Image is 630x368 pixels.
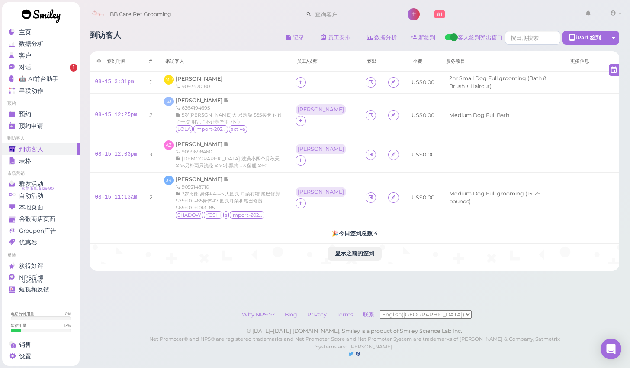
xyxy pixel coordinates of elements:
a: 表格 [2,155,80,167]
span: [PERSON_NAME] [176,141,224,147]
a: 短视频反馈 [2,283,80,295]
a: NPS反馈 NPS® 100 [2,272,80,283]
a: 获得好评 [2,260,80,272]
span: JR [164,176,174,185]
span: 谷歌商店页面 [19,215,55,223]
span: 自动活动 [19,192,43,199]
span: 群发活动 [19,180,43,188]
td: US$0.00 [406,172,440,223]
li: 到访客人 [2,135,80,141]
a: 到访客人 [2,143,80,155]
a: Terms [332,311,357,318]
span: 5岁[PERSON_NAME]犬 只洗澡 $55买卡 付过了一次 用完了不让剪指甲 小心 [176,112,282,125]
td: US$0.00 [406,93,440,137]
div: Open Intercom Messenger [601,339,621,359]
i: Agreement form [391,194,396,201]
a: 对话 1 [2,62,80,73]
th: 签出 [360,51,383,72]
li: 反馈 [2,252,80,258]
a: 主页 [2,26,80,38]
div: 0 % [65,311,71,316]
a: 🤖 AI前台助手 [2,73,80,85]
span: 设置 [19,353,31,360]
span: 数据分析 [19,40,43,48]
span: 短信币量: $129.90 [22,185,54,192]
i: Agreement form [391,112,396,118]
a: 08-15 12:25pm [95,112,138,118]
span: 表格 [19,157,31,165]
span: import-2025-02-03 [193,125,228,133]
a: Blog [280,311,302,318]
span: 获得好评 [19,262,43,270]
h1: 到访客人 [90,31,121,47]
a: 销售 [2,339,80,351]
span: 1 [70,64,77,72]
div: 17 % [64,322,71,328]
div: # [149,58,152,65]
span: YOSHI [204,211,222,219]
span: s [223,211,229,219]
span: 🤖 AI前台助手 [19,75,58,83]
span: [DEMOGRAPHIC_DATA] 洗澡小四个月秋天 ¥45另外两只洗澡 ¥40小黑狗 #3 留腿 ¥60 [176,156,280,169]
span: 对话 [19,64,31,71]
a: 08-15 3:31pm [95,79,134,85]
div: 电话分钟用量 [11,311,34,316]
a: [PERSON_NAME] [176,176,229,182]
span: import-2025-02-03 [230,211,264,219]
td: US$0.00 [406,72,440,94]
th: 来访客人 [159,51,290,72]
a: 群发活动 短信币量: $129.90 [2,178,80,190]
div: [PERSON_NAME] [298,146,344,152]
a: 数据分析 [360,31,404,45]
span: 销售 [19,341,31,348]
a: 08-15 12:03pm [95,151,138,157]
span: LOLA [176,125,193,133]
th: 服务项目 [440,51,564,72]
span: 记录 [224,141,229,147]
div: [PERSON_NAME] [296,104,348,116]
button: 记录 [279,31,312,45]
i: 2 [149,194,152,201]
span: 客人签到弹出窗口 [458,34,503,47]
span: 记录 [224,176,229,182]
span: 本地页面 [19,204,43,211]
a: 新签到 [404,31,443,45]
span: 记录 [224,97,229,104]
i: Agreement form [391,79,396,85]
div: 9099698460 [176,148,285,155]
a: Why NPS®? [238,311,279,318]
div: [PERSON_NAME] [296,144,348,155]
span: 优惠卷 [19,239,37,246]
a: 联系 [359,311,380,318]
span: 主页 [19,29,31,36]
input: 查询客户 [312,7,396,21]
div: iPad 签到 [562,31,608,45]
i: 2 [149,112,152,118]
span: Groupon广告 [19,227,56,234]
a: 串联动作 [2,85,80,97]
span: 到访客人 [19,146,43,153]
td: US$0.00 [406,137,440,172]
a: Privacy [303,311,331,318]
li: 预约 [2,101,80,107]
a: [PERSON_NAME] [176,97,229,104]
span: BB Care Pet Grooming [110,2,171,26]
a: 优惠卷 [2,237,80,248]
a: 08-15 11:13am [95,194,138,200]
i: 1 [150,79,152,85]
a: [PERSON_NAME] [176,141,229,147]
span: [PERSON_NAME] [176,97,224,104]
span: 预约 [19,111,31,118]
span: SJ [164,97,174,106]
div: 短信用量 [11,322,26,328]
div: [PERSON_NAME] [296,187,348,198]
th: 员工/技师 [290,51,360,72]
input: 按日期搜索 [505,31,560,45]
th: 小费 [406,51,440,72]
a: 客户 [2,50,80,62]
div: 9092148710 [176,183,285,190]
i: Agreement form [391,151,396,158]
span: [PERSON_NAME] [176,75,222,82]
a: 自动活动 [2,190,80,202]
span: [PERSON_NAME] [176,176,224,182]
